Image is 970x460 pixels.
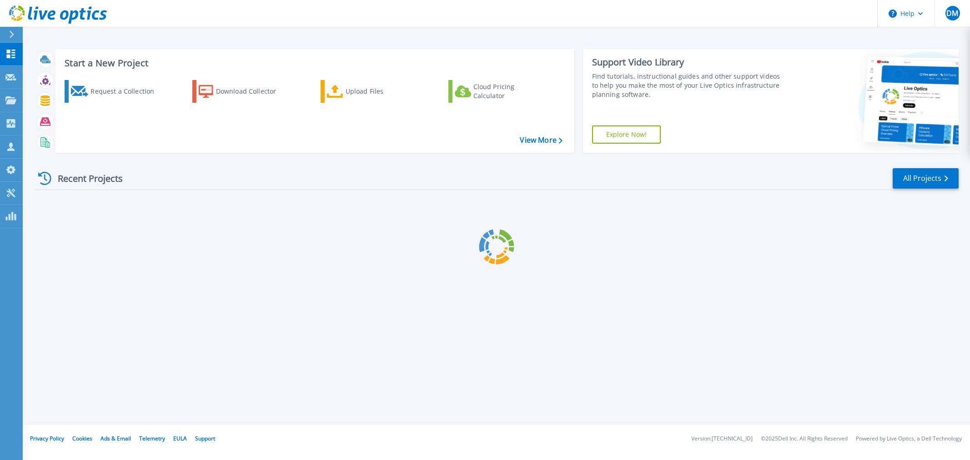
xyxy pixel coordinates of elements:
a: Upload Files [321,80,422,103]
a: Cloud Pricing Calculator [448,80,550,103]
a: Privacy Policy [30,435,64,442]
div: Request a Collection [90,82,163,100]
div: Download Collector [216,82,289,100]
a: Request a Collection [65,80,166,103]
li: Powered by Live Optics, a Dell Technology [856,436,962,442]
h3: Start a New Project [65,58,562,68]
div: Find tutorials, instructional guides and other support videos to help you make the most of your L... [592,72,785,99]
a: All Projects [893,168,959,189]
a: Download Collector [192,80,294,103]
div: Cloud Pricing Calculator [473,82,546,100]
div: Recent Projects [35,167,135,190]
a: Support [195,435,215,442]
a: Telemetry [139,435,165,442]
a: EULA [173,435,187,442]
a: View More [520,136,562,145]
li: © 2025 Dell Inc. All Rights Reserved [761,436,848,442]
div: Upload Files [346,82,418,100]
div: Support Video Library [592,56,785,68]
span: DM [946,10,958,17]
a: Explore Now! [592,125,661,144]
a: Ads & Email [101,435,131,442]
a: Cookies [72,435,92,442]
li: Version: [TECHNICAL_ID] [691,436,753,442]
